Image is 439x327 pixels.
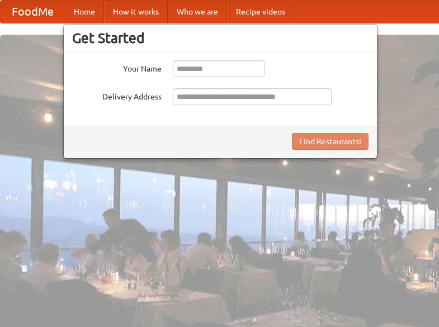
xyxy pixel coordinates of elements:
[72,30,369,46] h3: Get Started
[168,1,227,23] a: Who we are
[65,1,104,23] a: Home
[292,133,369,150] button: Find Restaurants!
[1,1,65,23] a: FoodMe
[227,1,294,23] a: Recipe videos
[104,1,168,23] a: How it works
[72,60,162,74] label: Your Name
[72,88,162,102] label: Delivery Address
